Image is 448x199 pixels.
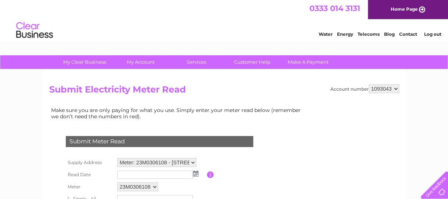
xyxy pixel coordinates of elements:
div: Submit Meter Read [66,136,253,147]
a: Customer Help [222,55,283,69]
div: Account number [330,84,399,93]
a: 0333 014 3131 [309,4,360,13]
img: ... [193,171,198,177]
div: Clear Business is a trading name of Verastar Limited (registered in [GEOGRAPHIC_DATA] No. 3667643... [51,4,398,36]
td: Make sure you are only paying for what you use. Simply enter your meter read below (remember we d... [49,105,307,121]
a: My Account [110,55,171,69]
input: Information [207,171,214,178]
a: My Clear Business [54,55,115,69]
a: Energy [337,31,353,37]
img: logo.png [16,19,53,42]
h2: Submit Electricity Meter Read [49,84,399,98]
a: Water [319,31,333,37]
a: Log out [424,31,441,37]
a: Blog [384,31,395,37]
th: Read Date [64,169,115,181]
th: Supply Address [64,156,115,169]
a: Services [166,55,227,69]
a: Telecoms [358,31,380,37]
th: Meter [64,181,115,193]
a: Contact [399,31,417,37]
a: Make A Payment [278,55,338,69]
